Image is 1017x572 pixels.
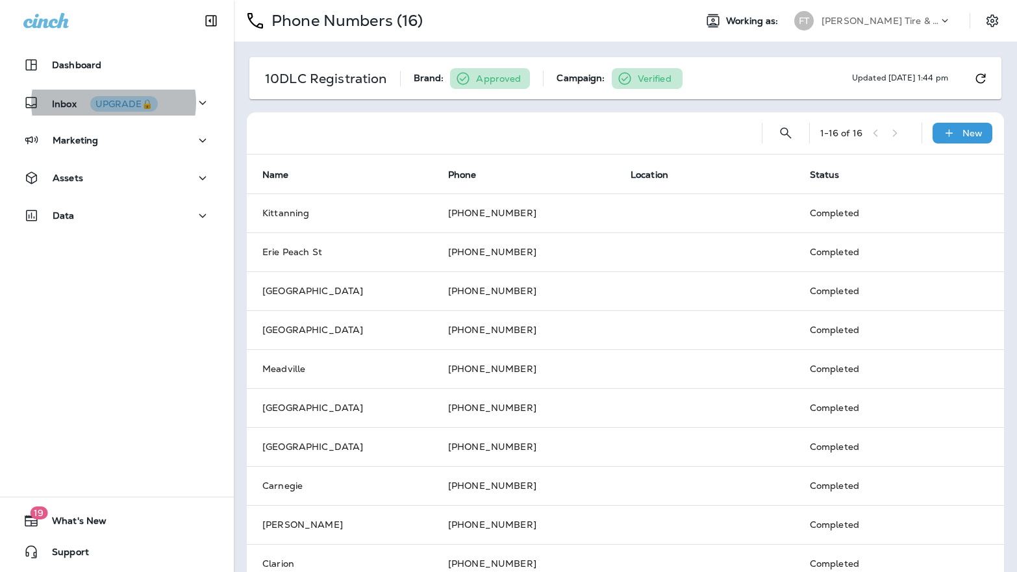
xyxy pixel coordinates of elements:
span: Name [262,169,306,180]
button: Assets [13,165,221,191]
span: Phone [448,169,477,180]
p: Approved [476,73,521,84]
button: InboxUPGRADE🔒 [13,90,221,116]
p: Inbox [52,96,158,110]
div: FT [794,11,814,31]
td: [PHONE_NUMBER] [433,310,615,349]
td: [GEOGRAPHIC_DATA] [247,271,433,310]
td: [PHONE_NUMBER] [433,349,615,388]
td: Erie Peach St [247,232,433,271]
span: Brand: [414,73,444,84]
p: Marketing [53,135,98,145]
span: Name [262,169,289,180]
span: Status [810,169,857,180]
td: Completed [794,310,973,349]
p: Phone Numbers (16) [266,11,423,31]
span: Updated [DATE] 1:44 pm [852,73,960,84]
p: Assets [53,173,83,183]
span: Status [810,169,840,180]
button: Data [13,203,221,229]
td: Completed [794,427,973,466]
td: [PHONE_NUMBER] [433,193,615,232]
button: Search Phone Numbers [773,120,799,146]
button: Settings [981,9,1004,32]
span: Location [631,169,685,180]
td: [GEOGRAPHIC_DATA] [247,310,433,349]
td: Completed [794,271,973,310]
td: [PERSON_NAME] [247,505,433,544]
td: Completed [794,349,973,388]
td: Meadville [247,349,433,388]
td: Completed [794,388,973,427]
td: [PHONE_NUMBER] [433,232,615,271]
span: Location [631,169,668,180]
button: Marketing [13,127,221,153]
td: Kittanning [247,193,433,232]
p: Data [53,210,75,221]
p: 10DLC Registration [265,73,387,84]
div: UPGRADE🔒 [95,99,153,108]
td: [PHONE_NUMBER] [433,271,615,310]
td: [GEOGRAPHIC_DATA] [247,427,433,466]
td: [GEOGRAPHIC_DATA] [247,388,433,427]
p: Dashboard [52,60,101,70]
span: 19 [30,506,47,519]
button: Collapse Sidebar [193,8,229,34]
td: Completed [794,505,973,544]
td: Completed [794,232,973,271]
td: [PHONE_NUMBER] [433,505,615,544]
button: 19What's New [13,508,221,534]
td: [PHONE_NUMBER] [433,427,615,466]
button: Support [13,539,221,565]
button: UPGRADE🔒 [90,96,158,112]
span: Phone [448,169,494,180]
div: 1 - 16 of 16 [820,128,862,138]
button: Dashboard [13,52,221,78]
p: [PERSON_NAME] Tire & Auto Service [822,16,938,26]
p: Verified [638,73,672,84]
td: [PHONE_NUMBER] [433,388,615,427]
div: Refresh [960,71,1001,86]
td: Completed [794,466,973,505]
span: Campaign: [557,73,605,84]
p: New [962,128,983,138]
span: What's New [39,516,107,531]
td: [PHONE_NUMBER] [433,466,615,505]
td: Carnegie [247,466,433,505]
td: Completed [794,193,973,232]
span: Support [39,547,89,562]
span: Working as: [726,16,781,27]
